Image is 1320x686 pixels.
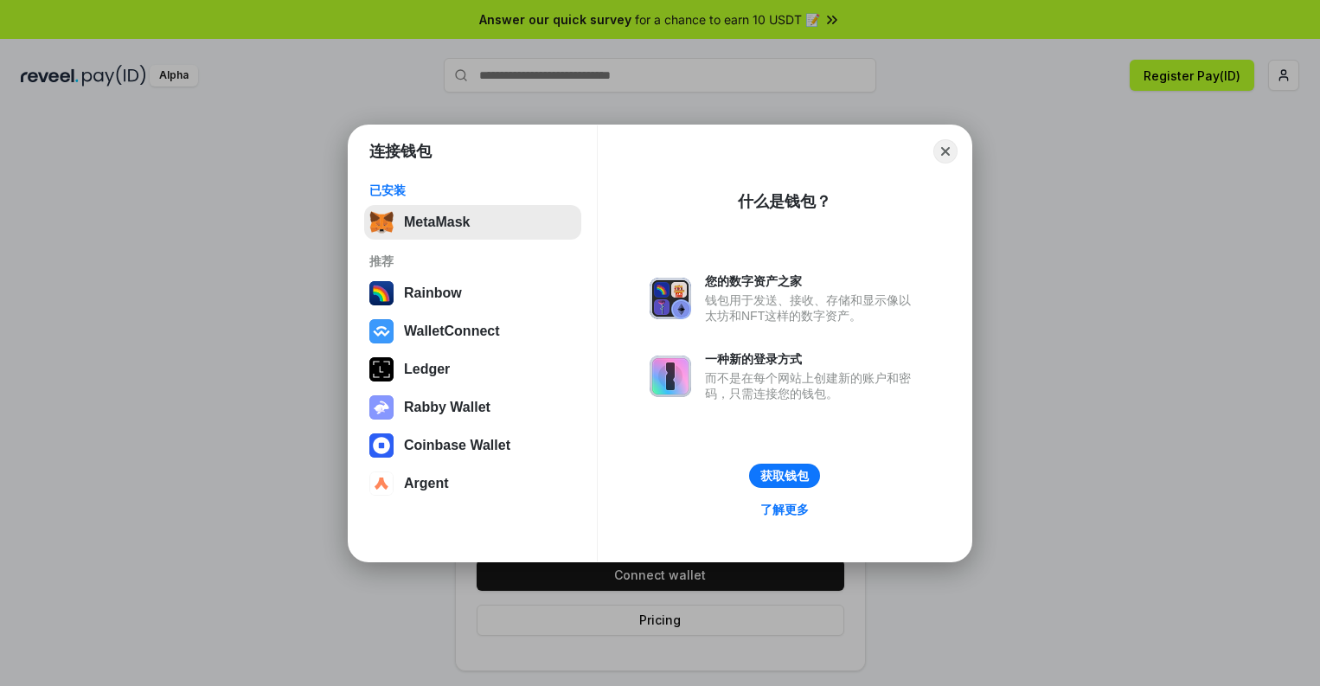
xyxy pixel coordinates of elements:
div: 已安装 [369,183,576,198]
a: 了解更多 [750,498,819,521]
div: 推荐 [369,253,576,269]
img: svg+xml,%3Csvg%20width%3D%22120%22%20height%3D%22120%22%20viewBox%3D%220%200%20120%20120%22%20fil... [369,281,394,305]
div: MetaMask [404,215,470,230]
div: 获取钱包 [760,468,809,484]
img: svg+xml,%3Csvg%20xmlns%3D%22http%3A%2F%2Fwww.w3.org%2F2000%2Fsvg%22%20fill%3D%22none%22%20viewBox... [650,356,691,397]
button: Ledger [364,352,581,387]
div: Ledger [404,362,450,377]
div: Rabby Wallet [404,400,490,415]
img: svg+xml,%3Csvg%20fill%3D%22none%22%20height%3D%2233%22%20viewBox%3D%220%200%2035%2033%22%20width%... [369,210,394,234]
img: svg+xml,%3Csvg%20width%3D%2228%22%20height%3D%2228%22%20viewBox%3D%220%200%2028%2028%22%20fill%3D... [369,471,394,496]
button: Coinbase Wallet [364,428,581,463]
img: svg+xml,%3Csvg%20width%3D%2228%22%20height%3D%2228%22%20viewBox%3D%220%200%2028%2028%22%20fill%3D... [369,319,394,343]
h1: 连接钱包 [369,141,432,162]
div: 了解更多 [760,502,809,517]
div: 您的数字资产之家 [705,273,920,289]
div: 钱包用于发送、接收、存储和显示像以太坊和NFT这样的数字资产。 [705,292,920,324]
img: svg+xml,%3Csvg%20xmlns%3D%22http%3A%2F%2Fwww.w3.org%2F2000%2Fsvg%22%20width%3D%2228%22%20height%3... [369,357,394,381]
button: Close [933,139,958,163]
img: svg+xml,%3Csvg%20xmlns%3D%22http%3A%2F%2Fwww.w3.org%2F2000%2Fsvg%22%20fill%3D%22none%22%20viewBox... [369,395,394,420]
button: Rabby Wallet [364,390,581,425]
button: MetaMask [364,205,581,240]
div: Rainbow [404,285,462,301]
div: WalletConnect [404,324,500,339]
div: Argent [404,476,449,491]
button: Rainbow [364,276,581,311]
img: svg+xml,%3Csvg%20width%3D%2228%22%20height%3D%2228%22%20viewBox%3D%220%200%2028%2028%22%20fill%3D... [369,433,394,458]
button: WalletConnect [364,314,581,349]
button: Argent [364,466,581,501]
img: svg+xml,%3Csvg%20xmlns%3D%22http%3A%2F%2Fwww.w3.org%2F2000%2Fsvg%22%20fill%3D%22none%22%20viewBox... [650,278,691,319]
div: 什么是钱包？ [738,191,831,212]
div: Coinbase Wallet [404,438,510,453]
div: 而不是在每个网站上创建新的账户和密码，只需连接您的钱包。 [705,370,920,401]
div: 一种新的登录方式 [705,351,920,367]
button: 获取钱包 [749,464,820,488]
